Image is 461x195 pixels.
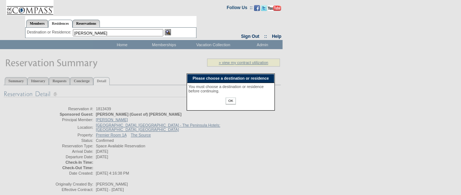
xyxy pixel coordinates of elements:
a: Sign Out [241,34,259,39]
img: Subscribe to our YouTube Channel [268,5,281,11]
a: Help [272,34,281,39]
a: Members [26,20,48,27]
a: Residences [48,20,73,28]
input: OK [226,97,235,104]
a: Become our fan on Facebook [254,7,260,12]
td: Follow Us :: [227,4,253,13]
img: b_view.gif [165,29,171,35]
img: Follow us on Twitter [261,5,267,11]
img: Become our fan on Facebook [254,5,260,11]
a: Reservations [73,20,100,27]
span: :: [264,34,267,39]
div: Please choose a destination or residence [187,74,274,83]
div: Destination or Residence: [27,29,73,35]
div: You must choose a destination or residence before continuing. [188,84,273,93]
a: Follow us on Twitter [261,7,267,12]
a: Subscribe to our YouTube Channel [268,7,281,12]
